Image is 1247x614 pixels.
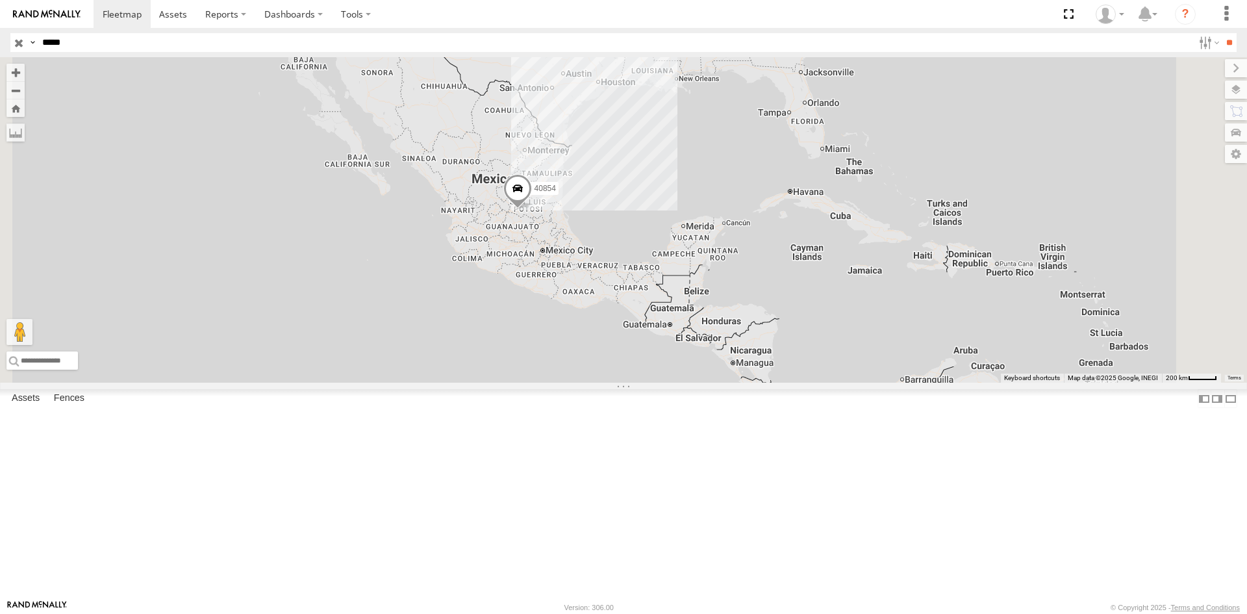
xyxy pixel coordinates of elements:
[1166,374,1188,381] span: 200 km
[47,390,91,408] label: Fences
[535,184,556,193] span: 40854
[7,601,67,614] a: Visit our Website
[13,10,81,19] img: rand-logo.svg
[27,33,38,52] label: Search Query
[564,604,614,611] div: Version: 306.00
[1004,374,1060,383] button: Keyboard shortcuts
[6,123,25,142] label: Measure
[1225,145,1247,163] label: Map Settings
[1068,374,1158,381] span: Map data ©2025 Google, INEGI
[1162,374,1221,383] button: Map Scale: 200 km per 41 pixels
[1194,33,1222,52] label: Search Filter Options
[6,64,25,81] button: Zoom in
[6,99,25,117] button: Zoom Home
[1171,604,1240,611] a: Terms and Conditions
[1211,389,1224,408] label: Dock Summary Table to the Right
[1224,389,1237,408] label: Hide Summary Table
[1228,376,1241,381] a: Terms (opens in new tab)
[6,319,32,345] button: Drag Pegman onto the map to open Street View
[5,390,46,408] label: Assets
[1175,4,1196,25] i: ?
[1111,604,1240,611] div: © Copyright 2025 -
[6,81,25,99] button: Zoom out
[1198,389,1211,408] label: Dock Summary Table to the Left
[1091,5,1129,24] div: Ryan Roxas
